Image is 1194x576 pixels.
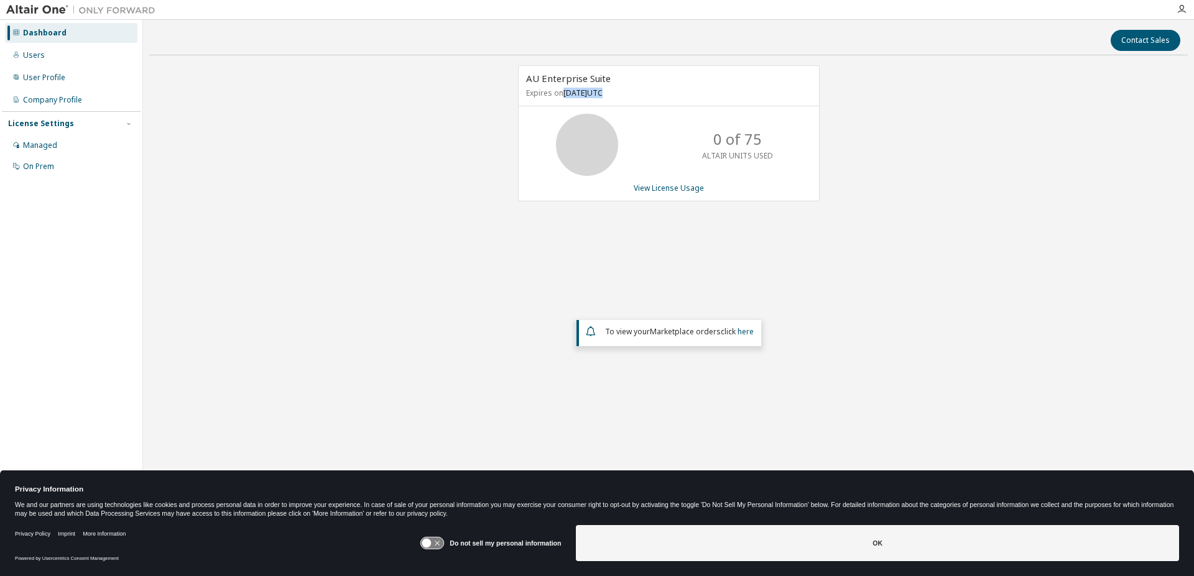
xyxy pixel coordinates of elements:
[634,183,704,193] a: View License Usage
[6,4,162,16] img: Altair One
[1111,30,1180,51] button: Contact Sales
[23,95,82,105] div: Company Profile
[702,150,773,161] p: ALTAIR UNITS USED
[23,28,67,38] div: Dashboard
[526,72,611,85] span: AU Enterprise Suite
[8,119,74,129] div: License Settings
[713,129,762,150] p: 0 of 75
[23,73,65,83] div: User Profile
[526,88,808,98] p: Expires on [DATE] UTC
[605,326,754,337] span: To view your click
[650,326,721,337] em: Marketplace orders
[23,140,57,150] div: Managed
[738,326,754,337] a: here
[23,50,45,60] div: Users
[23,162,54,171] div: On Prem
